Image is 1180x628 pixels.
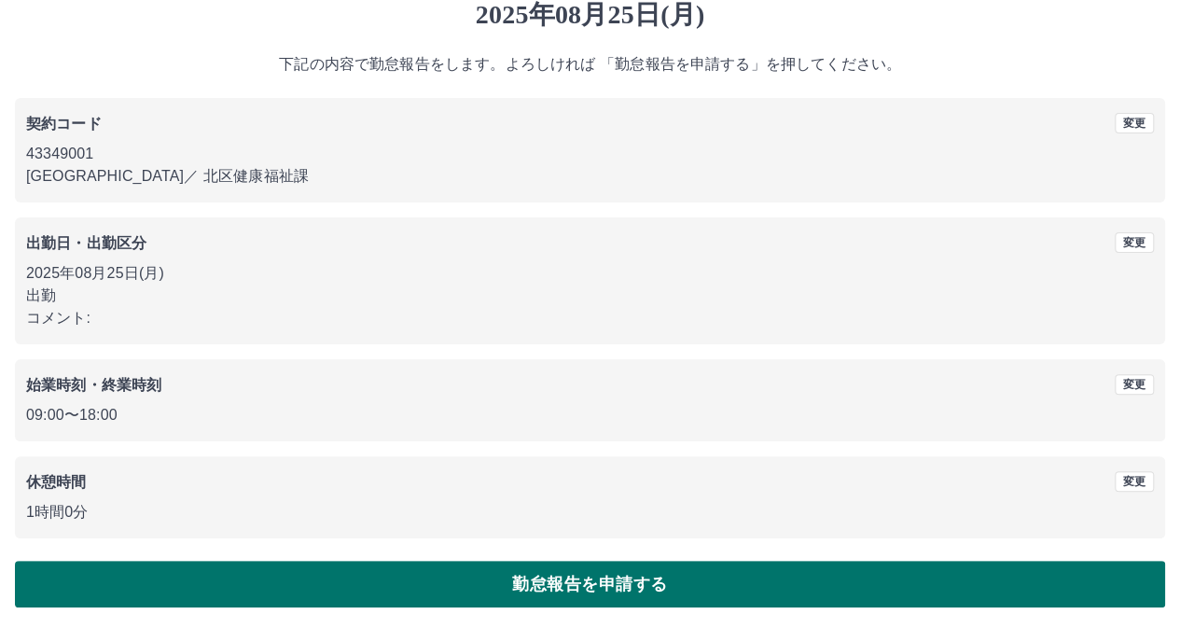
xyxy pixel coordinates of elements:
[26,116,102,132] b: 契約コード
[26,143,1154,165] p: 43349001
[26,165,1154,188] p: [GEOGRAPHIC_DATA] ／ 北区健康福祉課
[26,474,87,490] b: 休憩時間
[26,235,146,251] b: 出勤日・出勤区分
[26,501,1154,523] p: 1時間0分
[26,404,1154,426] p: 09:00 〜 18:00
[26,377,161,393] b: 始業時刻・終業時刻
[1115,374,1154,395] button: 変更
[1115,232,1154,253] button: 変更
[26,285,1154,307] p: 出勤
[26,262,1154,285] p: 2025年08月25日(月)
[15,53,1165,76] p: 下記の内容で勤怠報告をします。よろしければ 「勤怠報告を申請する」を押してください。
[15,561,1165,607] button: 勤怠報告を申請する
[1115,113,1154,133] button: 変更
[1115,471,1154,492] button: 変更
[26,307,1154,329] p: コメント:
